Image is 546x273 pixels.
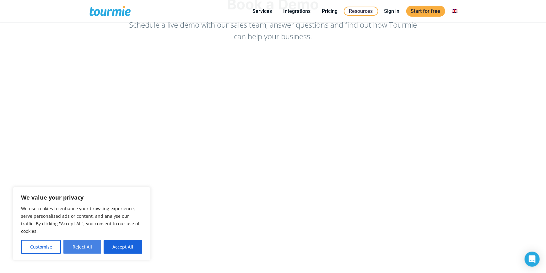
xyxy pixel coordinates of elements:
[406,6,445,17] a: Start for free
[317,7,343,15] a: Pricing
[21,240,61,254] button: Customise
[279,7,316,15] a: Integrations
[344,7,378,16] a: Resources
[21,194,142,201] p: We value your privacy
[380,7,404,15] a: Sign in
[248,7,277,15] a: Services
[525,252,540,267] div: Open Intercom Messenger
[124,19,422,42] p: Schedule a live demo with our sales team, answer questions and find out how Tourmie can help your...
[63,240,101,254] button: Reject All
[21,205,142,235] p: We use cookies to enhance your browsing experience, serve personalised ads or content, and analys...
[447,7,462,15] a: Switch to
[104,240,142,254] button: Accept All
